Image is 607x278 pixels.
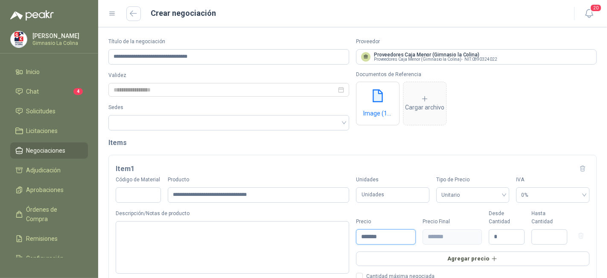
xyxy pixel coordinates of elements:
h1: Crear negociación [151,7,216,19]
p: Gimnasio La Colina [32,41,86,46]
p: [PERSON_NAME] [32,33,86,39]
label: Descripción/Notas de producto [116,210,349,218]
div: Precio [356,218,416,226]
h2: Items [108,137,597,148]
p: Documentos de Referencia [356,71,597,77]
div: Desde Cantidad [489,210,525,226]
span: 4 [73,88,83,95]
label: Producto [168,176,349,184]
a: Órdenes de Compra [10,201,88,227]
a: Remisiones [10,231,88,247]
label: Tipo de Precio [436,176,510,184]
span: 20 [590,4,602,12]
a: Chat4 [10,83,88,100]
div: Cargar archivo [405,95,444,112]
span: 0% [521,189,584,201]
img: Logo peakr [10,10,54,21]
label: Validez [108,71,349,80]
a: Solicitudes [10,103,88,119]
label: Título de la negociación [108,38,349,46]
span: Chat [26,87,39,96]
span: Inicio [26,67,40,77]
label: Unidades [356,176,429,184]
img: Company Logo [11,31,27,47]
button: Agregar precio [356,251,589,266]
span: Solicitudes [26,106,56,116]
label: Sedes [108,104,349,112]
span: Licitaciones [26,126,58,136]
span: Órdenes de Compra [26,205,80,224]
span: Aprobaciones [26,185,64,195]
label: Proveedor [356,38,597,46]
a: Inicio [10,64,88,80]
h3: Item 1 [116,163,134,174]
span: Remisiones [26,234,58,243]
div: Precio Final [423,218,482,226]
span: Configuración [26,254,64,263]
label: Código de Material [116,176,161,184]
a: Negociaciones [10,142,88,159]
span: Negociaciones [26,146,66,155]
a: Aprobaciones [10,182,88,198]
span: Adjudicación [26,166,61,175]
div: Hasta Cantidad [531,210,567,226]
a: Configuración [10,250,88,266]
div: Unidades [356,187,429,203]
a: Adjudicación [10,162,88,178]
label: IVA [516,176,589,184]
button: 20 [581,6,597,21]
a: Licitaciones [10,123,88,139]
span: Unitario [441,189,505,201]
